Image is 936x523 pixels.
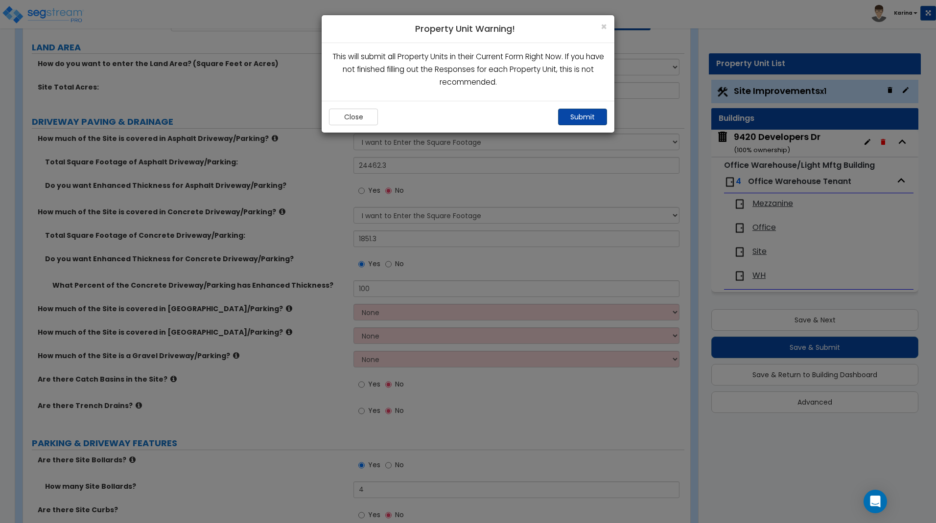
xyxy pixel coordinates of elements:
[329,23,607,35] h4: Property Unit Warning!
[329,109,378,125] button: Close
[329,50,607,89] p: This will submit all Property Units in their Current Form Right Now. If you have not finished fil...
[864,490,887,513] div: Open Intercom Messenger
[601,22,607,32] button: Close
[601,20,607,34] span: ×
[558,109,607,125] button: Submit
